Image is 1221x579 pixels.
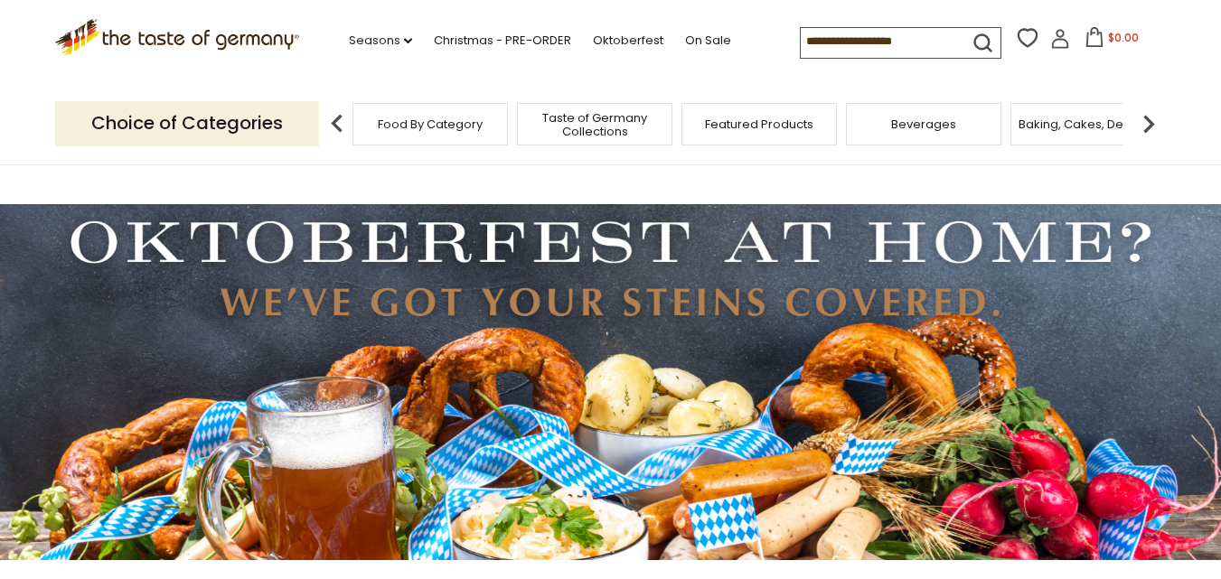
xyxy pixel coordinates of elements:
a: Baking, Cakes, Desserts [1019,117,1159,131]
img: next arrow [1131,106,1167,142]
button: $0.00 [1074,27,1151,54]
img: previous arrow [319,106,355,142]
a: Featured Products [705,117,813,131]
a: Oktoberfest [593,31,663,51]
a: On Sale [685,31,731,51]
a: Christmas - PRE-ORDER [434,31,571,51]
p: Choice of Categories [55,101,319,145]
a: Beverages [891,117,956,131]
a: Food By Category [378,117,483,131]
span: $0.00 [1108,30,1139,45]
a: Seasons [349,31,412,51]
a: Taste of Germany Collections [522,111,667,138]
